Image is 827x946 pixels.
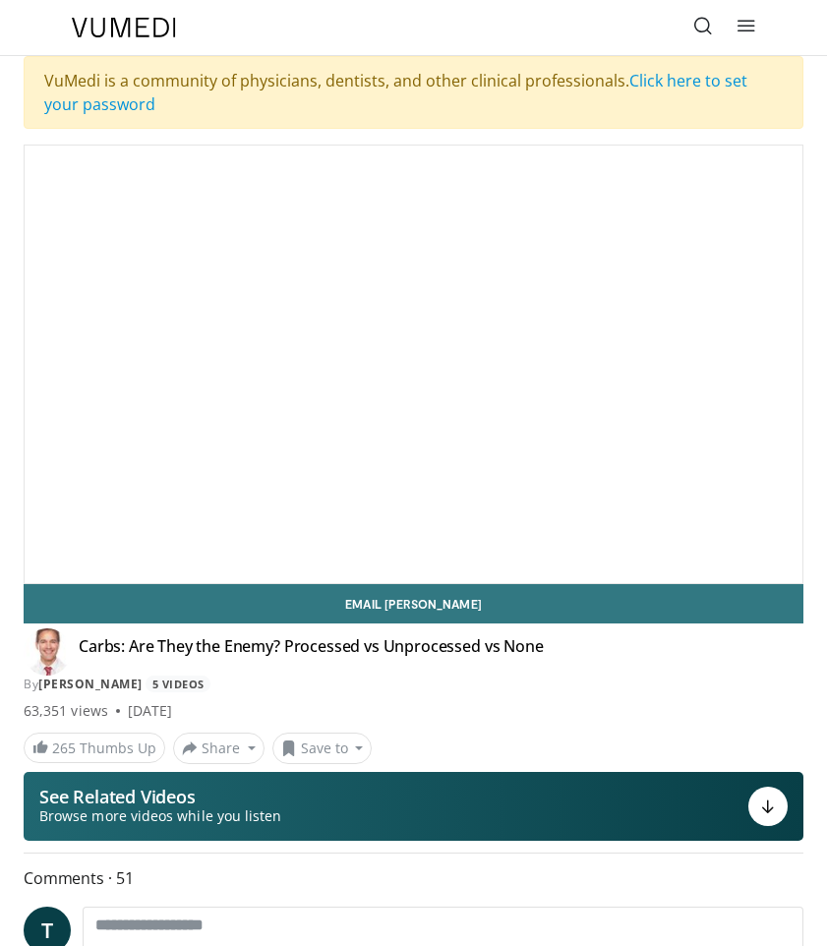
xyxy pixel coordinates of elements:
a: Email [PERSON_NAME] [24,584,803,623]
p: See Related Videos [39,787,281,806]
button: Save to [272,733,373,764]
span: 63,351 views [24,701,108,721]
img: VuMedi Logo [72,18,176,37]
span: 265 [52,739,76,757]
img: Avatar [24,628,71,676]
video-js: Video Player [25,146,802,583]
span: Comments 51 [24,865,803,891]
h4: Carbs: Are They the Enemy? Processed vs Unprocessed vs None [79,636,544,668]
span: Browse more videos while you listen [39,806,281,826]
button: Share [173,733,265,764]
div: VuMedi is a community of physicians, dentists, and other clinical professionals. [24,56,803,129]
button: See Related Videos Browse more videos while you listen [24,772,803,841]
a: 265 Thumbs Up [24,733,165,763]
a: 5 Videos [146,676,210,692]
div: By [24,676,803,693]
a: [PERSON_NAME] [38,676,143,692]
div: [DATE] [128,701,172,721]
